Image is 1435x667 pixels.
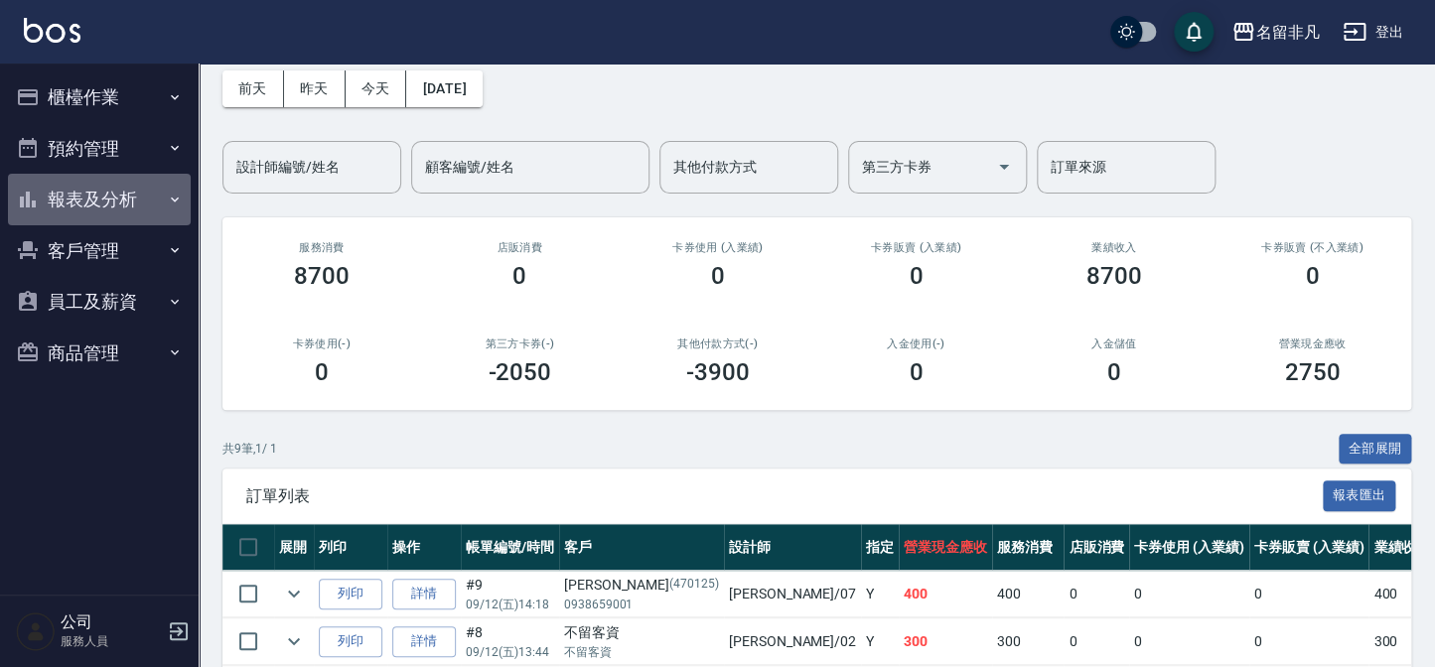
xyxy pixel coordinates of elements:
h3: -2050 [488,358,551,386]
p: 服務人員 [61,632,162,650]
td: 300 [899,618,992,665]
td: 0 [1129,618,1249,665]
button: 今天 [346,70,407,107]
button: Open [988,151,1020,183]
h2: 入金儲值 [1039,337,1190,350]
h3: 服務消費 [246,241,397,254]
td: 400 [1368,571,1434,617]
td: 400 [899,571,992,617]
td: [PERSON_NAME] /07 [724,571,861,617]
th: 營業現金應收 [899,524,992,571]
h3: 8700 [1086,262,1142,290]
button: 名留非凡 [1223,12,1327,53]
th: 卡券販賣 (入業績) [1249,524,1369,571]
h3: 0 [315,358,329,386]
th: 操作 [387,524,461,571]
button: expand row [279,626,309,656]
h2: 入金使用(-) [841,337,992,350]
th: 列印 [314,524,387,571]
td: 400 [992,571,1065,617]
button: 前天 [222,70,284,107]
h3: 0 [711,262,725,290]
th: 服務消費 [992,524,1065,571]
p: 0938659001 [564,596,719,613]
h2: 第三方卡券(-) [445,337,596,350]
div: 不留客資 [564,622,719,643]
h2: 卡券使用(-) [246,337,397,350]
th: 展開 [274,524,314,571]
td: 0 [1249,618,1369,665]
th: 店販消費 [1064,524,1129,571]
h3: 0 [1107,358,1121,386]
h3: 2750 [1284,358,1340,386]
th: 業績收入 [1368,524,1434,571]
button: 列印 [319,626,382,657]
th: 卡券使用 (入業績) [1129,524,1249,571]
td: 300 [992,618,1065,665]
h3: 0 [909,262,923,290]
td: Y [861,618,899,665]
button: 列印 [319,579,382,609]
p: 不留客資 [564,643,719,661]
td: #8 [461,618,559,665]
button: 商品管理 [8,328,191,379]
button: 報表匯出 [1323,480,1396,511]
h3: 0 [1305,262,1319,290]
p: 共 9 筆, 1 / 1 [222,440,277,458]
a: 詳情 [392,626,456,657]
button: save [1174,12,1214,52]
h5: 公司 [61,612,162,632]
td: #9 [461,571,559,617]
td: 0 [1249,571,1369,617]
h2: 卡券販賣 (入業績) [841,241,992,254]
th: 設計師 [724,524,861,571]
p: (470125) [669,575,719,596]
button: 客戶管理 [8,225,191,277]
h2: 卡券使用 (入業績) [643,241,793,254]
h2: 卡券販賣 (不入業績) [1237,241,1388,254]
h2: 營業現金應收 [1237,337,1388,350]
button: [DATE] [406,70,482,107]
button: 員工及薪資 [8,276,191,328]
th: 指定 [861,524,899,571]
button: 預約管理 [8,123,191,175]
h2: 店販消費 [445,241,596,254]
a: 報表匯出 [1323,485,1396,504]
button: 登出 [1335,14,1411,51]
p: 09/12 (五) 13:44 [466,643,554,661]
td: [PERSON_NAME] /02 [724,618,861,665]
td: Y [861,571,899,617]
button: 櫃檯作業 [8,71,191,123]
img: Person [16,611,56,651]
button: expand row [279,579,309,608]
h3: -3900 [686,358,750,386]
div: [PERSON_NAME] [564,575,719,596]
p: 09/12 (五) 14:18 [466,596,554,613]
h2: 業績收入 [1039,241,1190,254]
span: 訂單列表 [246,486,1323,506]
button: 報表及分析 [8,174,191,225]
td: 0 [1064,571,1129,617]
th: 客戶 [559,524,724,571]
h2: 其他付款方式(-) [643,337,793,350]
div: 名留非凡 [1255,20,1319,45]
img: Logo [24,18,80,43]
td: 0 [1129,571,1249,617]
td: 300 [1368,618,1434,665]
button: 全部展開 [1339,434,1412,465]
h3: 8700 [294,262,350,290]
h3: 0 [909,358,923,386]
a: 詳情 [392,579,456,609]
h3: 0 [512,262,526,290]
button: 昨天 [284,70,346,107]
td: 0 [1064,618,1129,665]
th: 帳單編號/時間 [461,524,559,571]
